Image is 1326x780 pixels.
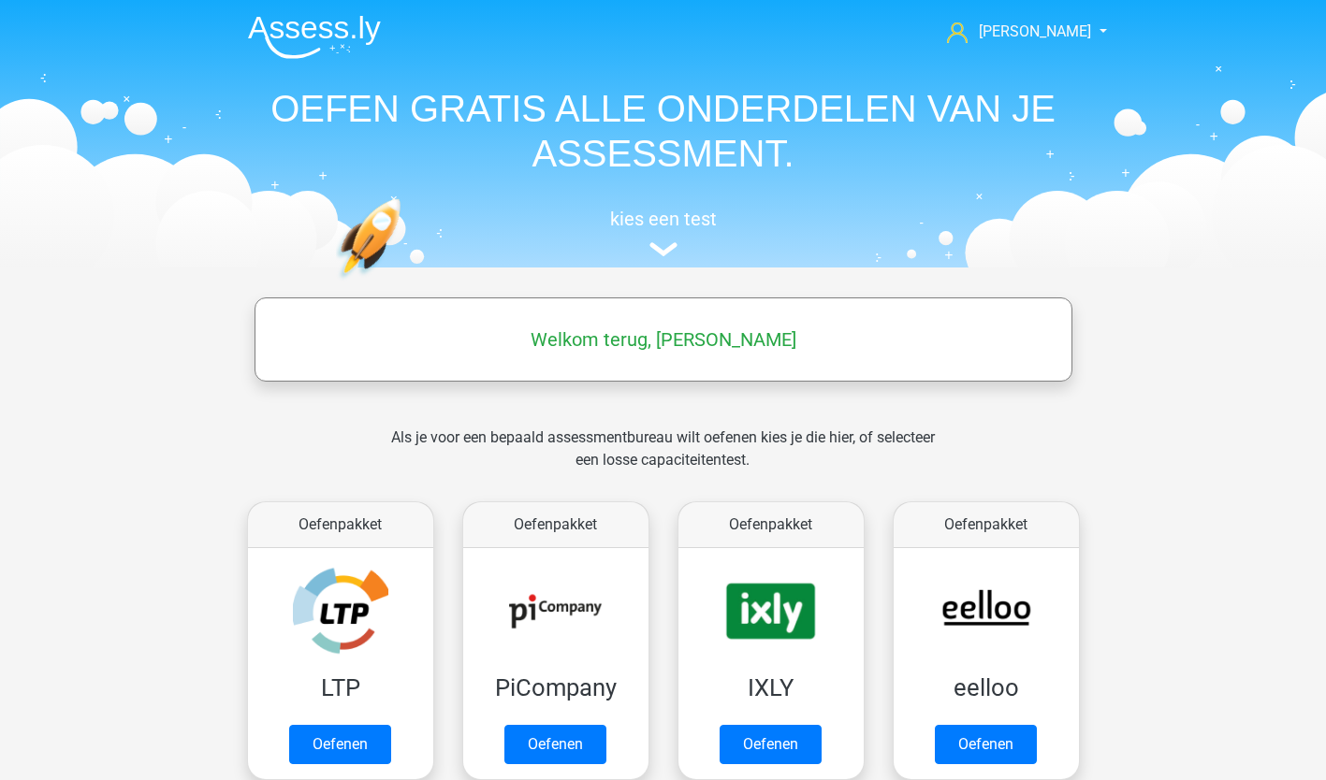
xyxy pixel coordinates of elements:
[336,198,474,368] img: oefenen
[504,725,606,764] a: Oefenen
[935,725,1037,764] a: Oefenen
[233,208,1094,230] h5: kies een test
[233,86,1094,176] h1: OEFEN GRATIS ALLE ONDERDELEN VAN JE ASSESSMENT.
[979,22,1091,40] span: [PERSON_NAME]
[940,21,1093,43] a: [PERSON_NAME]
[264,328,1063,351] h5: Welkom terug, [PERSON_NAME]
[649,242,678,256] img: assessment
[289,725,391,764] a: Oefenen
[720,725,822,764] a: Oefenen
[376,426,950,494] div: Als je voor een bepaald assessmentbureau wilt oefenen kies je die hier, of selecteer een losse ca...
[248,15,381,59] img: Assessly
[233,208,1094,257] a: kies een test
